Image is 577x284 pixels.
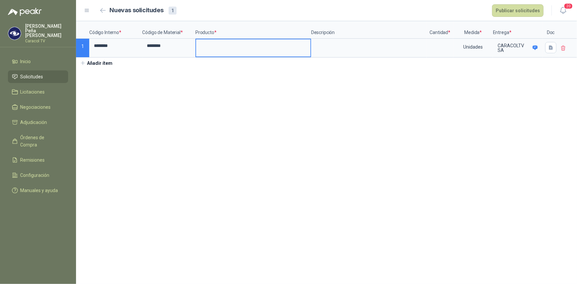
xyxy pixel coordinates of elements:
span: 20 [564,3,573,9]
a: Remisiones [8,154,68,166]
a: Configuración [8,169,68,182]
button: Publicar solicitudes [492,4,544,17]
span: Solicitudes [21,73,43,80]
div: 1 [169,7,177,15]
img: Company Logo [8,27,21,40]
p: Descripción [311,21,427,39]
p: Doc [543,21,559,39]
span: Licitaciones [21,88,45,96]
p: Código de Material [143,21,196,39]
p: [PERSON_NAME] Peña [PERSON_NAME] [25,24,68,38]
p: Caracol TV [25,39,68,43]
a: Solicitudes [8,70,68,83]
a: Manuales y ayuda [8,184,68,197]
p: Código Interno [89,21,143,39]
button: Añadir ítem [76,58,117,69]
span: Remisiones [21,156,45,164]
span: Adjudicación [21,119,47,126]
h2: Nuevas solicitudes [110,6,164,15]
p: CARACOLTV SA [498,43,530,53]
p: Entrega [493,21,543,39]
span: Manuales y ayuda [21,187,58,194]
p: Medida [453,21,493,39]
div: Unidades [454,39,492,55]
span: Negociaciones [21,103,51,111]
p: Cantidad [427,21,453,39]
button: 20 [557,5,569,17]
span: Órdenes de Compra [21,134,62,148]
p: 1 [76,39,89,58]
span: Configuración [21,172,50,179]
img: Logo peakr [8,8,42,16]
span: Inicio [21,58,31,65]
p: Producto [195,21,311,39]
a: Adjudicación [8,116,68,129]
a: Órdenes de Compra [8,131,68,151]
a: Licitaciones [8,86,68,98]
a: Inicio [8,55,68,68]
a: Negociaciones [8,101,68,113]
